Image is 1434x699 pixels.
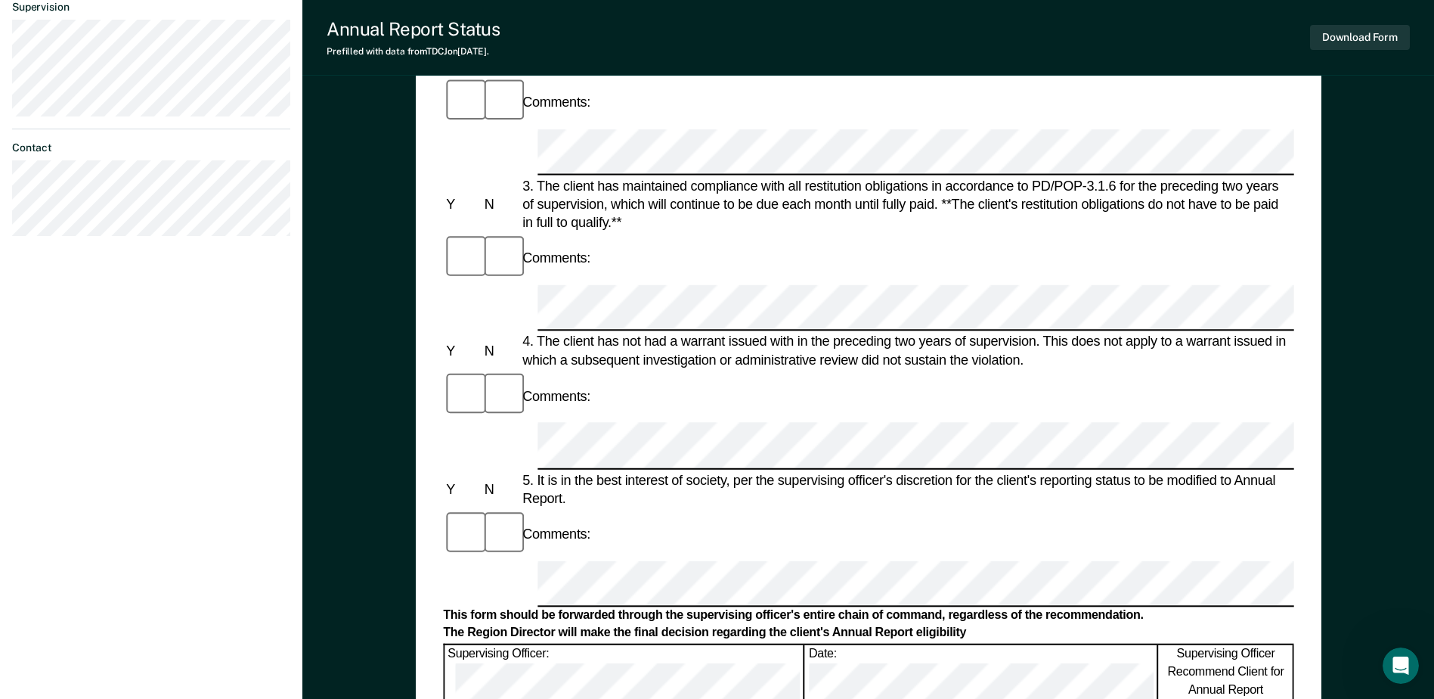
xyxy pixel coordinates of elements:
div: 5. It is in the best interest of society, per the supervising officer's discretion for the client... [519,471,1294,507]
div: N [481,342,519,360]
div: Y [443,480,481,498]
div: Comments: [519,249,593,267]
div: Comments: [519,525,593,543]
div: N [481,480,519,498]
div: N [481,195,519,213]
div: Comments: [519,93,593,111]
dt: Supervision [12,1,290,14]
div: Annual Report Status [327,18,500,40]
div: Comments: [519,387,593,405]
div: This form should be forwarded through the supervising officer's entire chain of command, regardle... [443,608,1293,624]
div: Y [443,342,481,360]
div: The Region Director will make the final decision regarding the client's Annual Report eligibility [443,626,1293,642]
div: Y [443,195,481,213]
iframe: Intercom live chat [1383,648,1419,684]
div: 4. The client has not had a warrant issued with in the preceding two years of supervision. This d... [519,333,1294,369]
dt: Contact [12,141,290,154]
div: Prefilled with data from TDCJ on [DATE] . [327,46,500,57]
div: 3. The client has maintained compliance with all restitution obligations in accordance to PD/POP-... [519,176,1294,231]
button: Download Form [1310,25,1410,50]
